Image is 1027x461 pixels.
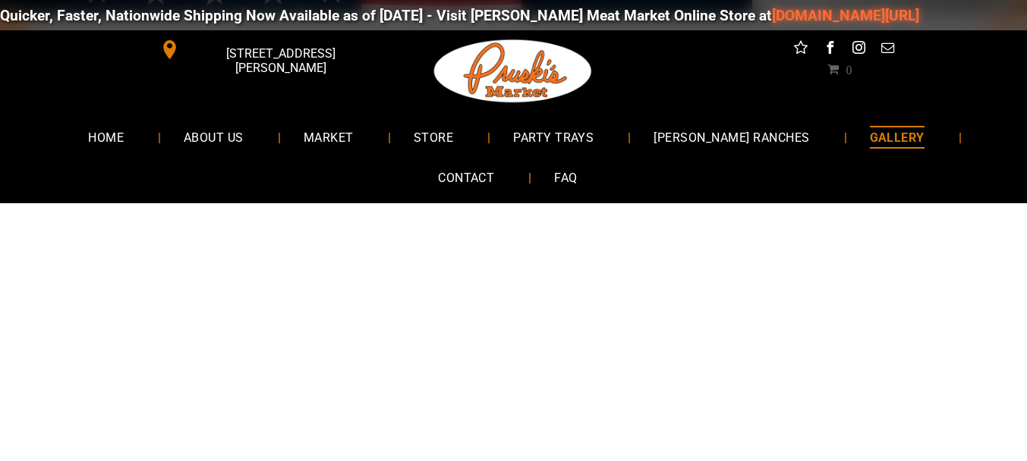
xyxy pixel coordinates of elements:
[849,38,868,61] a: instagram
[631,117,832,157] a: [PERSON_NAME] RANCHES
[65,117,146,157] a: HOME
[281,117,376,157] a: MARKET
[161,117,266,157] a: ABOUT US
[391,117,476,157] a: STORE
[150,38,382,61] a: [STREET_ADDRESS][PERSON_NAME]
[846,63,852,75] span: 0
[182,39,378,83] span: [STREET_ADDRESS][PERSON_NAME]
[490,117,616,157] a: PARTY TRAYS
[820,38,840,61] a: facebook
[415,158,517,198] a: CONTACT
[791,38,811,61] a: Social network
[877,38,897,61] a: email
[431,30,595,112] img: Pruski-s+Market+HQ+Logo2-1920w.png
[847,117,947,157] a: GALLERY
[531,158,600,198] a: FAQ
